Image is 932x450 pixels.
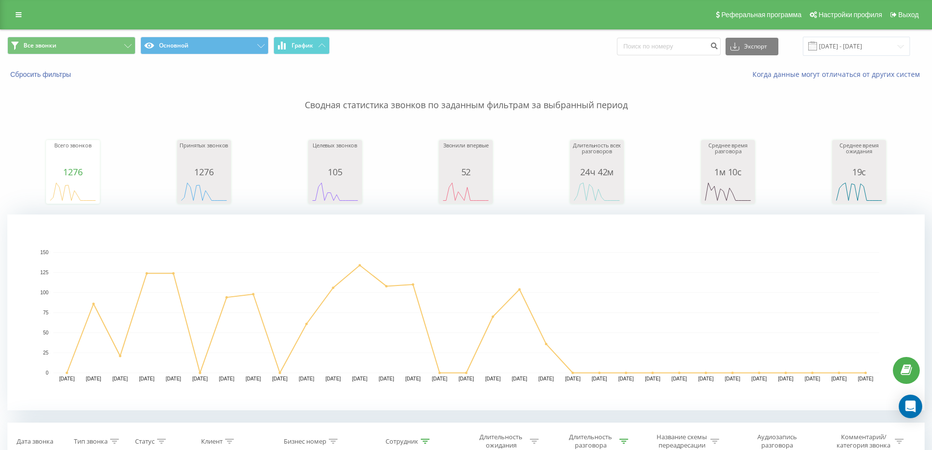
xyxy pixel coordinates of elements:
text: [DATE] [858,376,874,381]
div: Клиент [201,437,223,446]
div: 1м 10с [704,167,752,177]
text: [DATE] [405,376,421,381]
text: [DATE] [778,376,794,381]
text: [DATE] [219,376,234,381]
svg: A chart. [835,177,884,206]
div: Аудиозапись разговора [745,433,809,450]
span: Выход [898,11,919,19]
div: Бизнес номер [284,437,326,446]
text: [DATE] [86,376,101,381]
div: Звонили впервые [441,142,490,167]
text: [DATE] [831,376,847,381]
div: Длительность разговора [565,433,617,450]
span: Реферальная программа [721,11,801,19]
span: График [292,42,313,49]
text: [DATE] [698,376,714,381]
text: [DATE] [512,376,527,381]
text: [DATE] [166,376,182,381]
text: [DATE] [246,376,261,381]
text: [DATE] [299,376,315,381]
text: 50 [43,330,49,335]
svg: A chart. [7,214,925,410]
text: [DATE] [139,376,155,381]
div: 1276 [48,167,97,177]
text: [DATE] [432,376,448,381]
button: Сбросить фильтры [7,70,76,79]
div: Статус [135,437,155,446]
text: [DATE] [618,376,634,381]
input: Поиск по номеру [617,38,721,55]
button: Основной [140,37,269,54]
text: 25 [43,350,49,355]
text: 100 [40,290,48,295]
div: Всего звонков [48,142,97,167]
svg: A chart. [311,177,360,206]
div: 19с [835,167,884,177]
text: [DATE] [805,376,820,381]
div: Принятых звонков [180,142,228,167]
text: [DATE] [751,376,767,381]
button: График [273,37,330,54]
button: Экспорт [726,38,778,55]
div: 24ч 42м [572,167,621,177]
svg: A chart. [704,177,752,206]
text: [DATE] [672,376,687,381]
div: 52 [441,167,490,177]
text: [DATE] [539,376,554,381]
text: [DATE] [591,376,607,381]
button: Все звонки [7,37,136,54]
text: [DATE] [379,376,394,381]
text: [DATE] [485,376,501,381]
text: [DATE] [565,376,581,381]
div: Среднее время разговора [704,142,752,167]
div: Длительность ожидания [475,433,527,450]
div: Комментарий/категория звонка [835,433,892,450]
text: [DATE] [645,376,660,381]
text: 75 [43,310,49,315]
text: [DATE] [725,376,740,381]
svg: A chart. [441,177,490,206]
text: [DATE] [59,376,75,381]
div: 105 [311,167,360,177]
svg: A chart. [180,177,228,206]
span: Все звонки [23,42,56,49]
svg: A chart. [572,177,621,206]
text: [DATE] [192,376,208,381]
text: [DATE] [272,376,288,381]
div: Среднее время ожидания [835,142,884,167]
div: Тип звонка [74,437,108,446]
a: Когда данные могут отличаться от других систем [752,70,925,79]
div: Длительность всех разговоров [572,142,621,167]
div: 1276 [180,167,228,177]
text: [DATE] [325,376,341,381]
div: Название схемы переадресации [656,433,708,450]
text: 125 [40,270,48,275]
text: [DATE] [352,376,368,381]
div: Сотрудник [386,437,418,446]
svg: A chart. [48,177,97,206]
div: Целевых звонков [311,142,360,167]
text: 0 [45,370,48,376]
span: Настройки профиля [818,11,882,19]
p: Сводная статистика звонков по заданным фильтрам за выбранный период [7,79,925,112]
div: Open Intercom Messenger [899,395,922,418]
text: 150 [40,250,48,255]
div: Дата звонка [17,437,53,446]
text: [DATE] [113,376,128,381]
text: [DATE] [458,376,474,381]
